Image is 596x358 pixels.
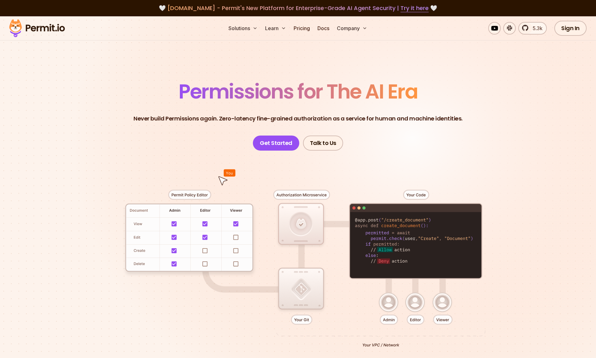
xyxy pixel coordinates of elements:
a: Pricing [291,22,312,35]
span: Permissions for The AI Era [179,77,417,105]
a: Talk to Us [303,136,343,151]
p: Never build Permissions again. Zero-latency fine-grained authorization as a service for human and... [133,114,463,123]
img: Permit logo [6,18,68,39]
a: Get Started [253,136,299,151]
button: Company [334,22,370,35]
span: [DOMAIN_NAME] - Permit's New Platform for Enterprise-Grade AI Agent Security | [167,4,429,12]
a: 5.3k [518,22,547,35]
button: Solutions [226,22,260,35]
a: Try it here [400,4,429,12]
a: Docs [315,22,332,35]
a: Sign In [554,21,587,36]
span: 5.3k [529,24,542,32]
button: Learn [263,22,289,35]
div: 🤍 🤍 [15,4,581,13]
